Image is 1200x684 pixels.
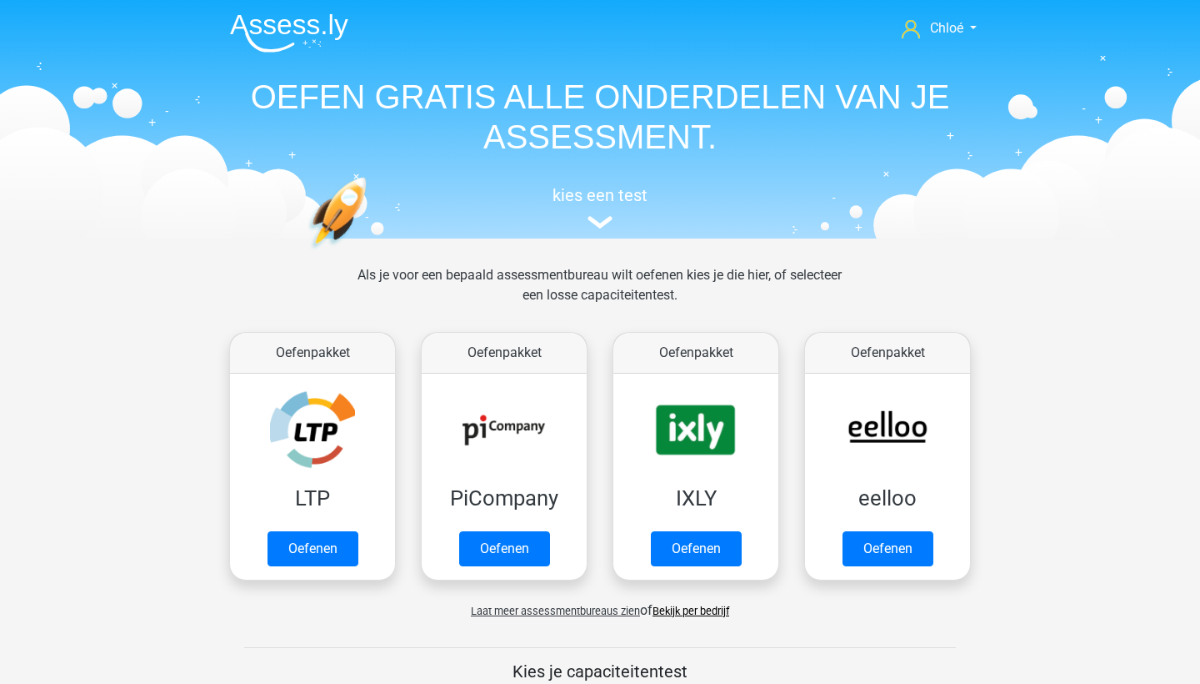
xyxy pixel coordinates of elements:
span: Laat meer assessmentbureaus zien [471,605,640,617]
h5: Kies je capaciteitentest [244,661,956,681]
h5: kies een test [217,185,983,205]
img: Assessly [230,13,348,53]
div: of [217,587,983,621]
h1: OEFEN GRATIS ALLE ONDERDELEN VAN JE ASSESSMENT. [217,77,983,157]
a: Oefenen [651,531,742,566]
img: oefenen [308,177,431,328]
a: Bekijk per bedrijf [652,605,729,617]
a: Oefenen [267,531,358,566]
a: Oefenen [842,531,933,566]
a: Chloé [895,18,983,38]
a: kies een test [217,185,983,229]
div: Als je voor een bepaald assessmentbureau wilt oefenen kies je die hier, of selecteer een losse ca... [344,265,855,325]
a: Oefenen [459,531,550,566]
span: Chloé [930,20,963,36]
img: assessment [587,216,612,229]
